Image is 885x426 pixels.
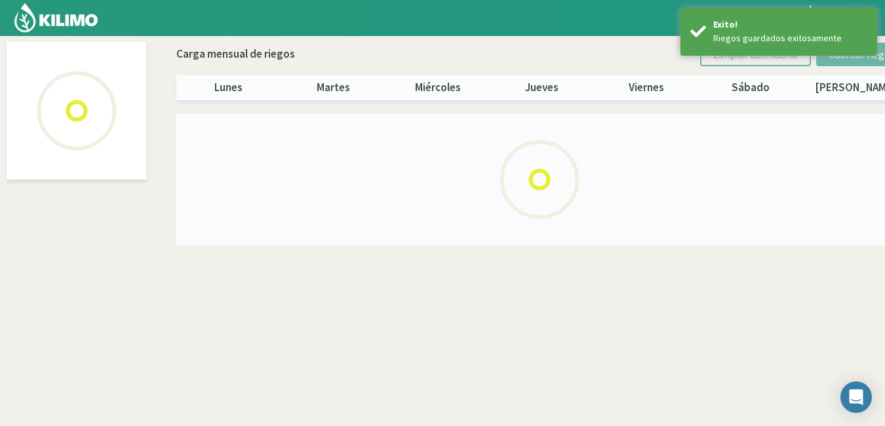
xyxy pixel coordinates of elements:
p: lunes [176,79,281,96]
div: Riegos guardados exitosamente [713,31,867,45]
p: sábado [699,79,803,96]
img: Loading... [11,45,142,176]
img: Kilimo [13,2,99,33]
p: viernes [594,79,698,96]
div: Exito! [713,18,867,31]
p: Carga mensual de riegos [176,46,295,63]
div: Open Intercom Messenger [840,381,872,413]
p: jueves [490,79,594,96]
p: miércoles [385,79,490,96]
img: Loading... [474,114,605,245]
p: martes [281,79,385,96]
